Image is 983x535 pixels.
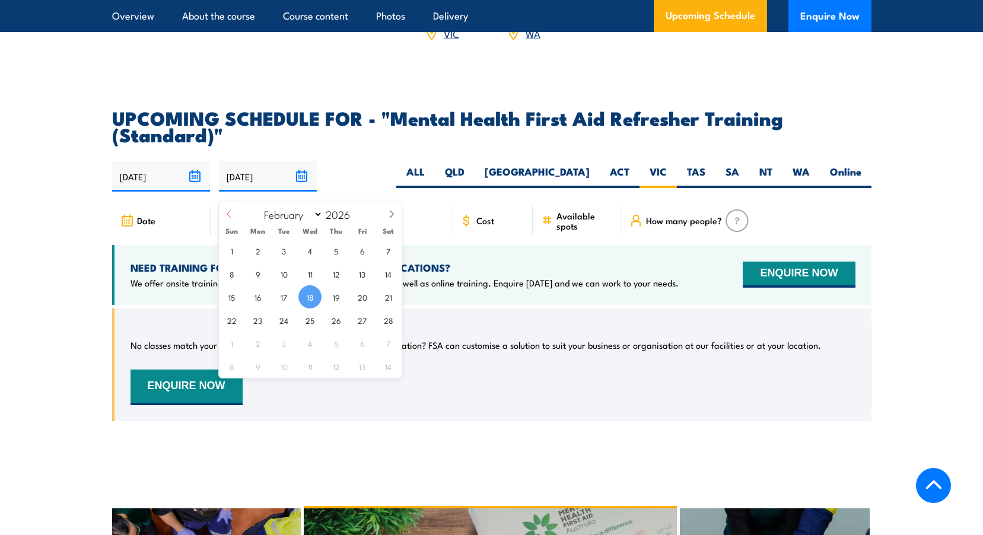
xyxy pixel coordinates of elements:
[298,308,322,332] span: February 25, 2026
[219,161,317,192] input: To date
[220,239,243,262] span: February 1, 2026
[475,165,600,188] label: [GEOGRAPHIC_DATA]
[677,165,715,188] label: TAS
[377,332,400,355] span: March 7, 2026
[351,332,374,355] span: March 6, 2026
[246,239,269,262] span: February 2, 2026
[820,165,871,188] label: Online
[272,239,295,262] span: February 3, 2026
[376,227,402,235] span: Sat
[112,109,871,142] h2: UPCOMING SCHEDULE FOR - "Mental Health First Aid Refresher Training (Standard)"
[323,227,349,235] span: Thu
[272,262,295,285] span: February 10, 2026
[258,206,323,222] select: Month
[219,227,245,235] span: Sun
[351,262,374,285] span: February 13, 2026
[131,339,304,351] p: No classes match your search criteria, sorry.
[112,161,210,192] input: From date
[377,239,400,262] span: February 7, 2026
[715,165,749,188] label: SA
[131,277,679,289] p: We offer onsite training, training at our centres, multisite solutions as well as online training...
[246,308,269,332] span: February 23, 2026
[272,355,295,378] span: March 10, 2026
[646,215,722,225] span: How many people?
[325,285,348,308] span: February 19, 2026
[298,239,322,262] span: February 4, 2026
[298,355,322,378] span: March 11, 2026
[220,355,243,378] span: March 8, 2026
[600,165,640,188] label: ACT
[298,262,322,285] span: February 11, 2026
[435,165,475,188] label: QLD
[220,262,243,285] span: February 8, 2026
[220,308,243,332] span: February 22, 2026
[377,308,400,332] span: February 28, 2026
[220,285,243,308] span: February 15, 2026
[246,262,269,285] span: February 9, 2026
[749,165,782,188] label: NT
[298,285,322,308] span: February 18, 2026
[297,227,323,235] span: Wed
[743,262,855,288] button: ENQUIRE NOW
[444,26,459,40] a: VIC
[325,355,348,378] span: March 12, 2026
[246,332,269,355] span: March 2, 2026
[351,355,374,378] span: March 13, 2026
[325,239,348,262] span: February 5, 2026
[377,355,400,378] span: March 14, 2026
[245,227,271,235] span: Mon
[272,285,295,308] span: February 17, 2026
[131,370,243,405] button: ENQUIRE NOW
[351,239,374,262] span: February 6, 2026
[325,262,348,285] span: February 12, 2026
[351,285,374,308] span: February 20, 2026
[351,308,374,332] span: February 27, 2026
[272,332,295,355] span: March 3, 2026
[131,261,679,274] h4: NEED TRAINING FOR LARGER GROUPS OR MULTIPLE LOCATIONS?
[640,165,677,188] label: VIC
[246,285,269,308] span: February 16, 2026
[137,215,155,225] span: Date
[476,215,494,225] span: Cost
[349,227,376,235] span: Fri
[377,285,400,308] span: February 21, 2026
[272,308,295,332] span: February 24, 2026
[311,339,821,351] p: Can’t find a date or location? FSA can customise a solution to suit your business or organisation...
[782,165,820,188] label: WA
[298,332,322,355] span: March 4, 2026
[246,355,269,378] span: March 9, 2026
[377,262,400,285] span: February 14, 2026
[271,227,297,235] span: Tue
[556,211,613,231] span: Available spots
[220,332,243,355] span: March 1, 2026
[325,308,348,332] span: February 26, 2026
[526,26,540,40] a: WA
[325,332,348,355] span: March 5, 2026
[323,207,362,221] input: Year
[396,165,435,188] label: ALL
